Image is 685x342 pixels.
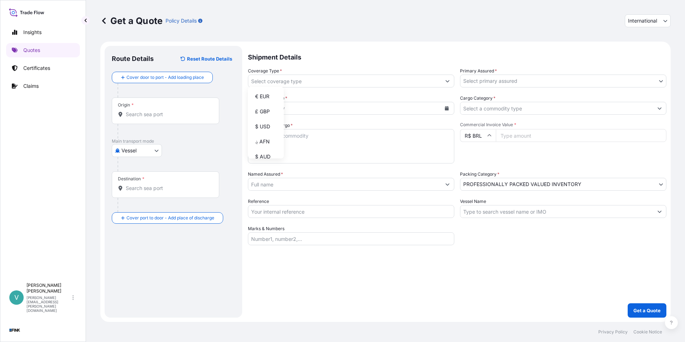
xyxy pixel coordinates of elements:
[14,294,19,301] span: V
[23,47,40,54] p: Quotes
[653,102,666,115] button: Show suggestions
[248,198,269,205] label: Reference
[248,46,666,67] p: Shipment Details
[628,17,657,24] span: International
[460,178,666,191] button: PROFESSIONALLY PACKED VALUED INVENTORY
[463,181,581,188] span: PROFESSIONALLY PACKED VALUED INVENTORY
[251,135,281,148] div: ؋ AFN
[23,82,39,90] p: Claims
[100,15,163,27] p: Get a Quote
[248,225,284,232] label: Marks & Numbers
[463,77,517,85] span: Select primary assured
[251,90,281,103] div: € EUR
[27,295,71,313] p: [PERSON_NAME][EMAIL_ADDRESS][PERSON_NAME][DOMAIN_NAME]
[126,74,204,81] span: Cover door to port - Add loading place
[23,29,42,36] p: Insights
[121,147,136,154] span: Vessel
[27,282,71,294] p: [PERSON_NAME] [PERSON_NAME]
[112,72,213,83] button: Cover door to port - Add loading place
[251,120,281,133] div: $ USD
[460,198,486,205] label: Vessel Name
[126,111,210,118] input: Origin
[248,205,454,218] input: Your internal reference
[112,212,223,224] button: Cover port to door - Add place of discharge
[496,129,666,142] input: Type amount
[9,324,20,336] img: organization-logo
[460,102,653,115] input: Select a commodity type
[248,171,283,178] label: Named Assured
[112,144,162,157] button: Select transport
[126,185,210,192] input: Destination
[460,205,653,218] input: Type to search vessel name or IMO
[460,75,666,87] button: Select primary assured
[6,79,80,93] a: Claims
[441,103,452,114] button: Calendar
[177,53,235,65] button: Reset Route Details
[653,205,666,218] button: Show suggestions
[23,65,50,72] p: Certificates
[248,67,282,75] label: Coverage Type
[248,75,441,87] input: Select coverage type
[248,178,441,191] input: Full name
[6,43,80,57] a: Quotes
[460,95,495,102] label: Cargo Category
[187,55,232,62] p: Reset Route Details
[166,17,197,24] p: Policy Details
[251,150,281,163] div: $ AUD
[118,102,134,108] div: Origin
[460,171,499,178] span: Packing Category
[126,214,214,222] span: Cover port to door - Add place of discharge
[633,307,661,314] p: Get a Quote
[112,54,154,63] p: Route Details
[460,67,497,75] span: Primary Assured
[251,105,281,118] div: £ GBP
[6,25,80,39] a: Insights
[460,122,666,128] span: Commercial Invoice Value
[598,329,628,335] a: Privacy Policy
[118,176,144,182] div: Destination
[628,303,666,318] button: Get a Quote
[633,329,662,335] a: Cookie Notice
[441,75,454,87] button: Show suggestions
[625,14,671,27] button: Policy Type
[6,61,80,75] a: Certificates
[248,232,454,245] input: Number1, number2,...
[441,178,454,191] button: Show suggestions
[112,138,235,144] p: Main transport mode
